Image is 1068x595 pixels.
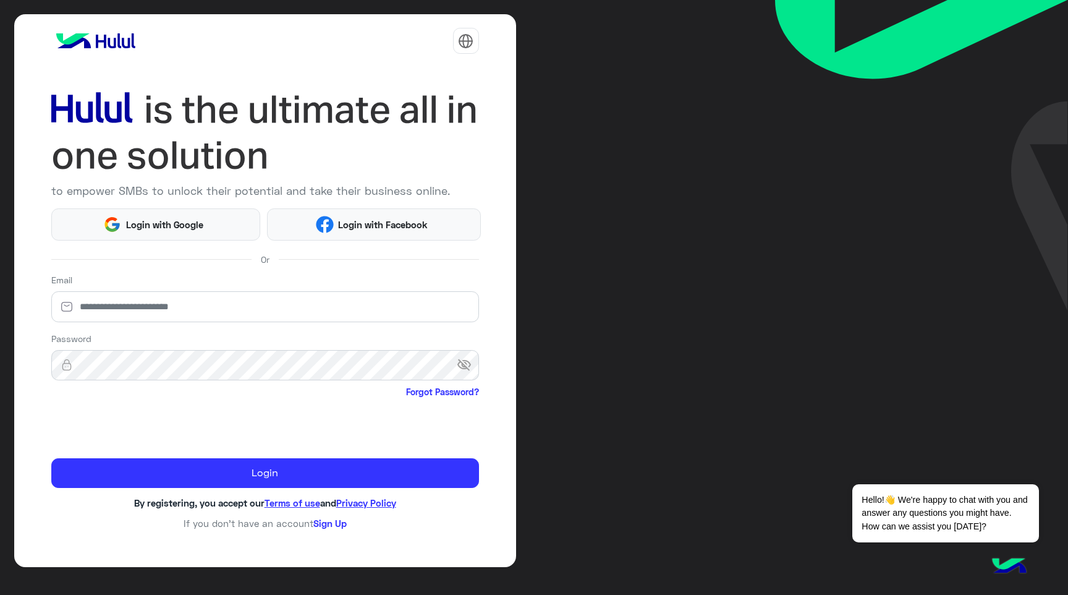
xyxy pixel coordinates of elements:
[51,401,239,449] iframe: reCAPTCHA
[51,273,72,286] label: Email
[134,497,265,508] span: By registering, you accept our
[988,546,1031,589] img: hulul-logo.png
[457,354,479,377] span: visibility_off
[852,484,1038,542] span: Hello!👋 We're happy to chat with you and answer any questions you might have. How can we assist y...
[334,218,433,232] span: Login with Facebook
[261,253,269,266] span: Or
[406,385,479,398] a: Forgot Password?
[51,458,479,488] button: Login
[51,87,479,178] img: hululLoginTitle_EN.svg
[458,33,473,49] img: tab
[51,301,82,313] img: email
[51,359,82,371] img: lock
[121,218,208,232] span: Login with Google
[51,208,261,241] button: Login with Google
[51,518,479,529] h6: If you don’t have an account
[103,216,121,234] img: Google
[313,518,347,529] a: Sign Up
[336,497,396,508] a: Privacy Policy
[51,182,479,199] p: to empower SMBs to unlock their potential and take their business online.
[51,28,140,53] img: logo
[316,216,334,234] img: Facebook
[320,497,336,508] span: and
[265,497,320,508] a: Terms of use
[267,208,481,241] button: Login with Facebook
[51,332,91,345] label: Password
